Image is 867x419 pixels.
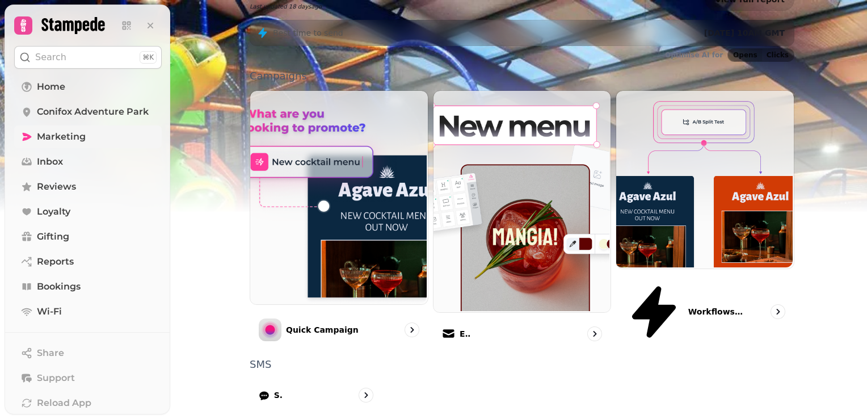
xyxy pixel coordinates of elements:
a: Home [14,76,162,98]
p: Email [460,328,471,340]
a: Reviews [14,175,162,198]
span: Marketing [37,130,86,144]
p: SMS [274,389,283,401]
svg: go to [360,389,372,401]
span: [DATE] 10AM GMT [704,28,785,37]
svg: go to [772,306,784,317]
button: Clicks [762,49,794,61]
a: Workflows (coming soon)Workflows (coming soon) [616,90,794,350]
a: Loyalty [14,200,162,223]
button: Opens [728,49,762,61]
span: Gifting [37,230,69,244]
a: SMS [250,379,382,412]
span: Wi-Fi [37,305,62,319]
a: Inbox [14,150,162,173]
svg: go to [589,328,600,340]
p: SMS [250,359,794,370]
span: Loyalty [37,205,70,219]
span: Opens [733,52,757,58]
p: Workflows (coming soon) [688,306,745,317]
p: Best time to send [273,27,343,39]
span: Home [37,80,65,94]
span: Inbox [37,155,63,169]
span: Conifox Adventure Park [37,105,149,119]
button: Search⌘K [14,46,162,69]
button: Support [14,367,162,389]
a: Marketing [14,125,162,148]
span: Share [37,346,64,360]
p: Search [35,51,66,64]
img: Quick Campaign [249,90,427,303]
span: Support [37,371,75,385]
svg: go to [406,324,418,336]
a: EmailEmail [433,90,612,350]
img: Email [432,90,610,311]
p: Quick Campaign [286,324,359,336]
a: Gifting [14,225,162,248]
span: Bookings [37,280,81,294]
span: Clicks [767,52,789,58]
span: Reports [37,255,74,269]
button: Reload App [14,392,162,414]
p: Optimise AI for [665,51,723,60]
a: Quick CampaignQuick Campaign [250,90,428,350]
img: Workflows (coming soon) [615,90,793,267]
a: Reports [14,250,162,273]
p: Last updated 18 days ago [250,2,346,11]
a: Conifox Adventure Park [14,100,162,123]
a: Wi-Fi [14,300,162,323]
span: Reload App [37,396,91,410]
a: Bookings [14,275,162,298]
div: ⌘K [140,51,157,64]
button: Share [14,342,162,364]
p: Campaigns [250,71,794,81]
span: Reviews [37,180,76,194]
